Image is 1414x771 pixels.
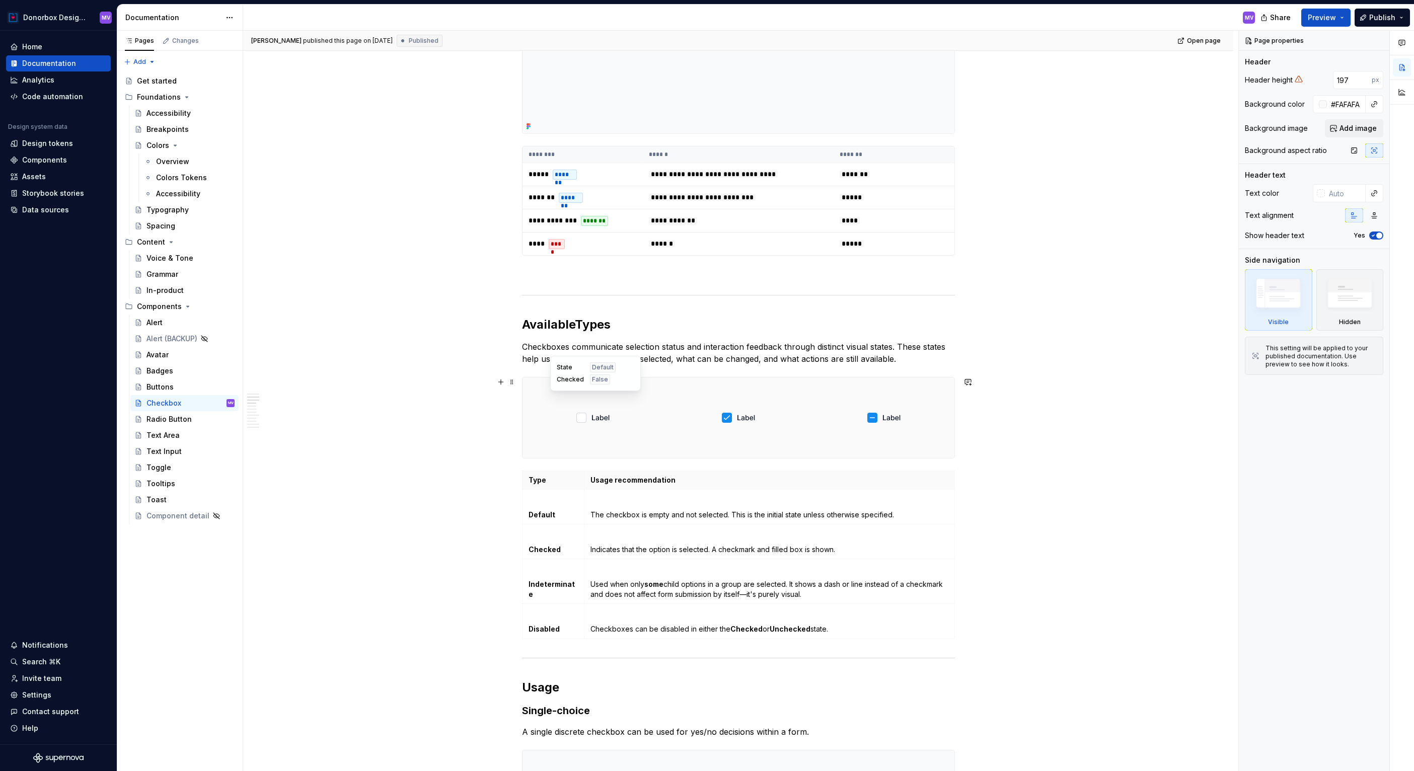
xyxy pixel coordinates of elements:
[146,318,163,328] div: Alert
[23,13,88,23] div: Donorbox Design System
[130,459,239,476] a: Toggle
[1245,123,1308,133] div: Background image
[22,58,76,68] div: Documentation
[130,395,239,411] a: CheckboxMV
[102,14,110,22] div: MV
[6,720,111,736] button: Help
[156,173,207,183] div: Colors Tokens
[146,414,192,424] div: Radio Button
[529,545,561,554] strong: Checked
[130,363,239,379] a: Badges
[125,13,220,23] div: Documentation
[1327,95,1366,113] input: Auto
[590,510,948,520] p: The checkbox is empty and not selected. This is the initial state unless otherwise specified.
[121,73,239,524] div: Page tree
[592,375,608,383] span: False
[33,753,84,763] a: Supernova Logo
[140,153,239,170] a: Overview
[1245,188,1279,198] div: Text color
[130,250,239,266] a: Voice & Tone
[130,137,239,153] a: Colors
[130,266,239,282] a: Grammar
[146,398,181,408] div: Checkbox
[146,269,178,279] div: Grammar
[6,72,111,88] a: Analytics
[6,687,111,703] a: Settings
[303,37,393,45] div: published this page on [DATE]
[140,186,239,202] a: Accessibility
[529,580,575,598] strong: Indeterminate
[1369,13,1395,23] span: Publish
[130,202,239,218] a: Typography
[1372,76,1379,84] p: px
[121,298,239,315] div: Components
[130,315,239,331] a: Alert
[146,511,209,521] div: Component detail
[121,234,239,250] div: Content
[130,427,239,443] a: Text Area
[6,704,111,720] button: Contact support
[8,123,67,131] div: Design system data
[1245,170,1286,180] div: Header text
[146,350,169,360] div: Avatar
[137,76,177,86] div: Get started
[130,379,239,395] a: Buttons
[6,135,111,151] a: Design tokens
[1245,255,1300,265] div: Side navigation
[1316,269,1384,331] div: Hidden
[1245,145,1327,156] div: Background aspect ratio
[1245,230,1304,241] div: Show header text
[22,138,73,148] div: Design tokens
[2,7,115,28] button: Donorbox Design SystemMV
[1333,71,1372,89] input: Auto
[522,726,955,738] p: A single discrete checkbox can be used for yes/no decisions within a form.
[137,237,165,247] div: Content
[146,253,193,263] div: Voice & Tone
[146,479,175,489] div: Tooltips
[156,189,200,199] div: Accessibility
[130,411,239,427] a: Radio Button
[22,75,54,85] div: Analytics
[22,690,51,700] div: Settings
[592,363,614,371] span: Default
[146,108,191,118] div: Accessibility
[146,285,184,295] div: In-product
[529,510,555,519] strong: Default
[146,221,175,231] div: Spacing
[1174,34,1225,48] a: Open page
[228,398,234,408] div: MV
[1245,210,1294,220] div: Text alignment
[146,124,189,134] div: Breakpoints
[137,301,182,312] div: Components
[1245,99,1305,109] div: Background color
[1339,318,1361,326] div: Hidden
[522,341,955,365] p: Checkboxes communicate selection status and interaction feedback through distinct visual states. ...
[522,317,575,332] strong: Available
[1270,13,1291,23] span: Share
[590,579,948,599] p: Used when only child options in a group are selected. It shows a dash or line instead of a checkm...
[146,366,173,376] div: Badges
[644,580,663,588] strong: some
[409,37,438,45] span: Published
[121,55,159,69] button: Add
[6,654,111,670] button: Search ⌘K
[1245,57,1271,67] div: Header
[125,37,154,45] div: Pages
[522,704,955,718] h3: Single-choice
[7,12,19,24] img: 17077652-375b-4f2c-92b0-528c72b71ea0.png
[130,443,239,459] a: Text Input
[146,205,189,215] div: Typography
[522,317,955,333] h2: Types
[22,92,83,102] div: Code automation
[133,58,146,66] span: Add
[22,640,68,650] div: Notifications
[146,446,182,456] div: Text Input
[22,707,79,717] div: Contact support
[146,140,169,150] div: Colors
[6,152,111,168] a: Components
[130,105,239,121] a: Accessibility
[6,169,111,185] a: Assets
[121,89,239,105] div: Foundations
[1245,269,1312,331] div: Visible
[130,508,239,524] a: Component detail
